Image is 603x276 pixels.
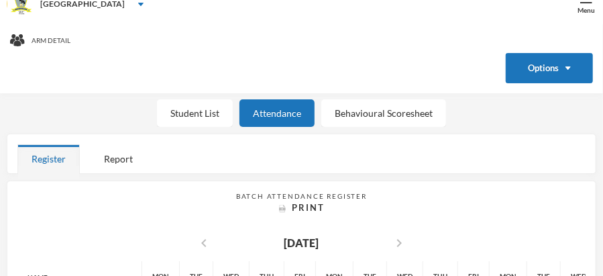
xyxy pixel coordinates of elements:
[391,235,407,251] i: chevron_right
[321,99,446,127] div: Behavioural Scoresheet
[292,202,325,213] span: Print
[284,235,319,251] div: [DATE]
[578,5,595,15] div: Menu
[239,99,315,127] div: Attendance
[236,192,367,200] span: Batch Attendance Register
[157,99,233,127] div: Student List
[90,144,147,173] div: Report
[506,53,593,83] button: Options
[32,36,70,46] span: Arm Detail
[196,235,212,251] i: chevron_left
[17,144,80,173] div: Register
